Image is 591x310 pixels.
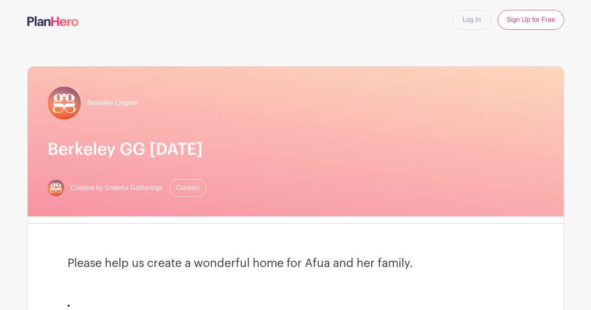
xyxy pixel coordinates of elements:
[27,16,79,26] img: logo-507f7623f17ff9eddc593b1ce0a138ce2505c220e1c5a4e2b4648c50719b7d32.svg
[498,10,564,30] a: Sign Up for Free
[169,179,206,197] a: Contact
[48,87,81,120] img: gg-logo-planhero-final.png
[71,183,163,193] span: Created by Grateful Gatherings
[68,257,524,271] h3: Please help us create a wonderful home for Afua and her family.
[87,98,139,108] span: Berkeley Chapter
[48,139,544,159] h1: Berkeley GG [DATE]
[452,10,491,30] a: Log In
[48,180,64,196] img: gg-logo-planhero-final.png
